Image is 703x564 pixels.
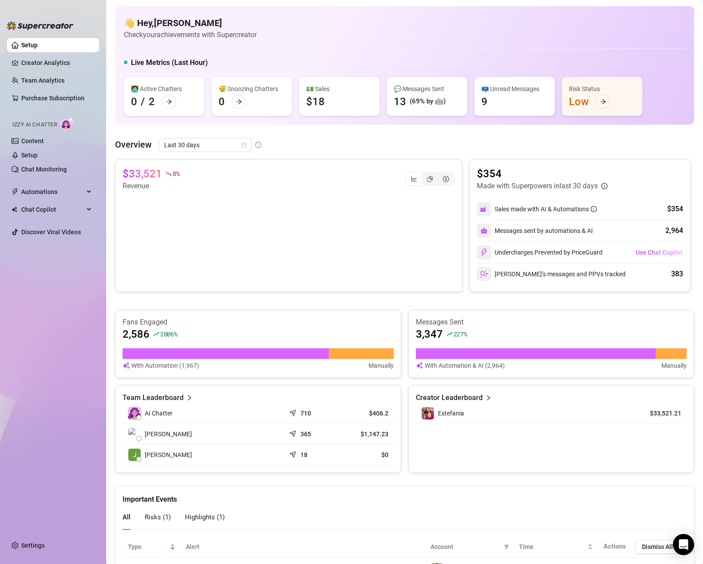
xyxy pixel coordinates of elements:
[123,487,687,505] div: Important Events
[123,327,150,341] article: 2,586
[422,407,434,419] img: Estefania
[300,450,307,459] article: 18
[21,166,67,173] a: Chat Monitoring
[145,429,192,439] span: [PERSON_NAME]
[394,95,406,109] div: 13
[164,138,246,152] span: Last 30 days
[673,534,694,555] div: Open Intercom Messenger
[242,142,247,148] span: calendar
[425,361,505,370] article: With Automation & AI (2,964)
[416,361,423,370] img: svg%3e
[12,121,57,129] span: Izzy AI Chatter
[12,188,19,195] span: thunderbolt
[477,167,607,181] article: $354
[438,410,464,417] span: Estefania
[416,393,483,403] article: Creator Leaderboard
[411,176,417,182] span: line-chart
[21,77,65,84] a: Team Analytics
[481,95,488,109] div: 9
[480,248,488,256] img: svg%3e
[300,430,311,438] article: 365
[446,331,453,337] span: rise
[128,407,141,420] img: izzy-ai-chatter-avatar-DDCN_rTZ.svg
[289,449,298,458] span: send
[219,95,225,109] div: 0
[149,95,155,109] div: 2
[641,409,681,418] article: $33,521.21
[115,138,152,151] article: Overview
[416,327,443,341] article: 3,347
[603,542,626,550] span: Actions
[477,224,593,238] div: Messages sent by automations & AI
[123,536,181,558] th: Type
[453,330,467,338] span: 227 %
[160,330,177,338] span: 2806 %
[306,95,325,109] div: $18
[405,172,455,186] div: segmented control
[153,331,159,337] span: rise
[145,513,171,521] span: Risks ( 1 )
[430,542,500,552] span: Account
[186,393,192,403] span: right
[410,96,446,107] div: (69% by 🤖)
[131,57,208,68] h5: Live Metrics (Last Hour)
[394,84,460,94] div: 💬 Messages Sent
[306,84,373,94] div: 💵 Sales
[236,99,242,105] span: arrow-right
[495,204,597,214] div: Sales made with AI & Automations
[477,181,598,191] article: Made with Superpowers in last 30 days
[671,269,683,279] div: 383
[289,408,298,416] span: send
[485,393,492,403] span: right
[131,84,197,94] div: 👩‍💻 Active Chatters
[21,185,84,199] span: Automations
[145,450,192,460] span: [PERSON_NAME]
[21,229,81,236] a: Discover Viral Videos
[185,513,225,521] span: Highlights ( 1 )
[480,270,488,278] img: svg%3e
[443,176,449,182] span: dollar-circle
[300,409,311,418] article: 710
[667,204,683,214] div: $354
[123,167,162,181] article: $33,521
[124,17,257,29] h4: 👋 Hey, [PERSON_NAME]
[219,84,285,94] div: 😴 Snoozing Chatters
[481,84,548,94] div: 📪 Unread Messages
[601,183,607,189] span: info-circle
[173,169,179,178] span: 8 %
[480,227,488,234] img: svg%3e
[166,99,172,105] span: arrow-right
[477,245,603,259] div: Undercharges Prevented by PriceGuard
[131,95,137,109] div: 0
[165,171,172,177] span: fall
[345,450,388,459] article: $0
[128,428,141,440] img: Lhui Bernardo
[635,245,683,259] button: Use Chat Copilot
[21,95,85,102] a: Purchase Subscription
[128,449,141,461] img: Jessica
[514,536,598,558] th: Time
[123,513,131,521] span: All
[504,544,509,549] span: filter
[21,152,38,159] a: Setup
[635,540,680,554] button: Dismiss All
[416,317,687,327] article: Messages Sent
[21,42,38,49] a: Setup
[569,84,635,94] div: Risk Status
[123,181,179,191] article: Revenue
[289,428,298,437] span: send
[123,361,130,370] img: svg%3e
[519,542,586,552] span: Time
[12,206,17,213] img: Chat Copilot
[128,542,168,552] span: Type
[480,205,488,213] img: svg%3e
[181,536,425,558] th: Alert
[477,267,626,281] div: [PERSON_NAME]’s messages and PPVs tracked
[591,206,597,212] span: info-circle
[502,540,511,553] span: filter
[636,249,683,256] span: Use Chat Copilot
[131,361,199,370] article: With Automation (1,967)
[345,430,388,438] article: $1,147.23
[661,361,687,370] article: Manually
[21,56,92,70] a: Creator Analytics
